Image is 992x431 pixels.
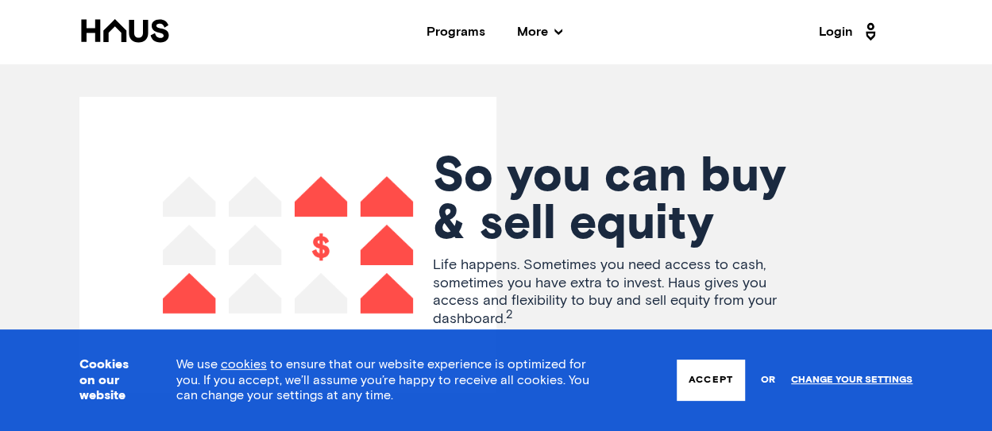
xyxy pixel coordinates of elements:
sup: 2 [506,309,513,321]
a: Programs [427,25,485,38]
h2: So you can buy & sell equity [433,153,808,248]
span: We use to ensure that our website experience is optimized for you. If you accept, we’ll assume yo... [176,358,589,401]
a: Change your settings [791,375,913,386]
span: Life happens. Sometimes you need access to cash, sometimes you have extra to invest. Haus gives y... [433,258,777,326]
a: cookies [221,358,267,371]
h3: Cookies on our website [79,357,137,403]
button: Accept [677,360,745,401]
span: More [517,25,562,38]
span: or [761,367,775,394]
a: Login [819,19,881,44]
img: 2kEvDO5.png [163,176,413,314]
